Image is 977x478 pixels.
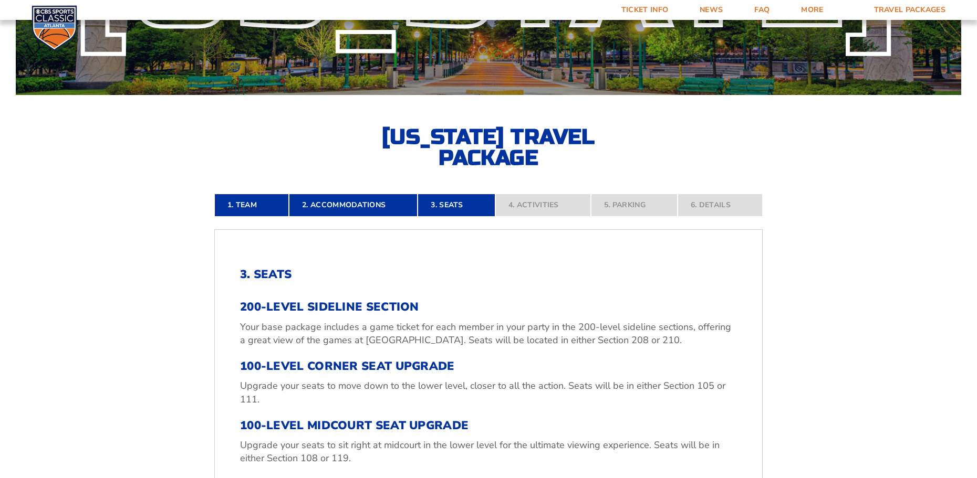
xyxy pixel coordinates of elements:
[214,194,289,217] a: 1. Team
[240,439,737,465] p: Upgrade your seats to sit right at midcourt in the lower level for the ultimate viewing experienc...
[32,5,77,51] img: CBS Sports Classic
[240,321,737,347] p: Your base package includes a game ticket for each member in your party in the 200-level sideline ...
[240,379,737,406] p: Upgrade your seats to move down to the lower level, closer to all the action. Seats will be in ei...
[240,268,737,281] h2: 3. Seats
[373,126,604,168] h2: [US_STATE] Travel Package
[240,419,737,432] h3: 100-Level Midcourt Seat Upgrade
[240,359,737,373] h3: 100-Level Corner Seat Upgrade
[240,300,737,314] h3: 200-Level Sideline Section
[289,194,418,217] a: 2. Accommodations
